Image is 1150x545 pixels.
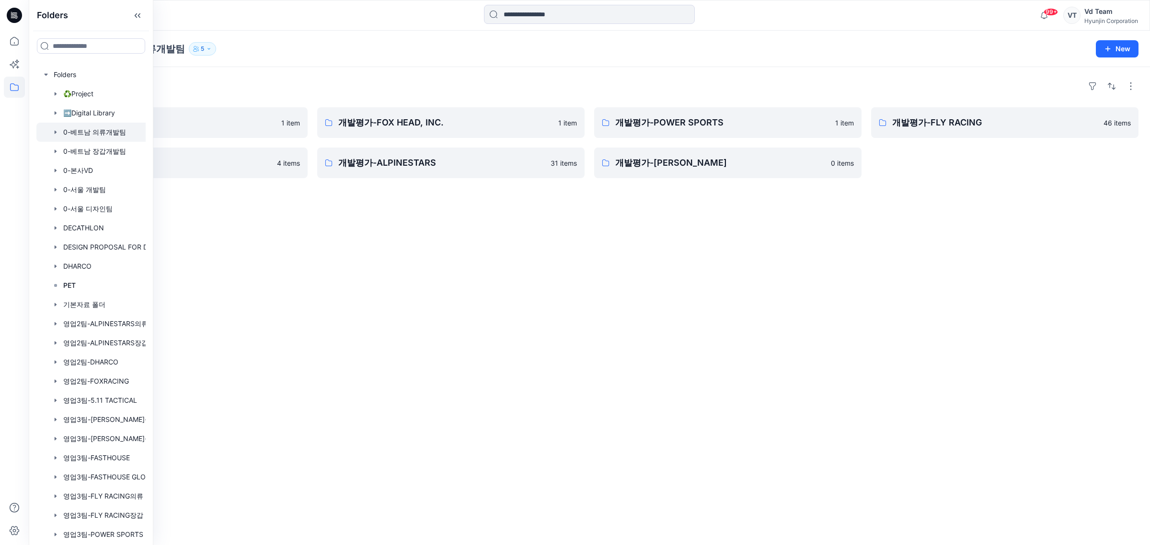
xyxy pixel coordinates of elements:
a: 개발평가-TLD4 items [40,148,308,178]
button: New [1096,40,1138,57]
p: 0 items [831,158,854,168]
p: 31 items [551,158,577,168]
a: 개발평가-FASTHOUSE1 item [40,107,308,138]
div: Vd Team [1084,6,1138,17]
p: 46 items [1104,118,1131,128]
button: 5 [189,42,216,56]
p: 5 [201,44,204,54]
p: 4 items [277,158,300,168]
p: PET [63,280,76,291]
span: 99+ [1044,8,1058,16]
p: 개발평가-FASTHOUSE [61,116,276,129]
a: 개발평가-FOX HEAD, INC.1 item [317,107,585,138]
p: 1 item [281,118,300,128]
a: 개발평가-[PERSON_NAME]0 items [594,148,862,178]
p: 개발평가-POWER SPORTS [615,116,829,129]
p: 개발평가-FOX HEAD, INC. [338,116,552,129]
div: VT [1063,7,1081,24]
div: Hyunjin Corporation [1084,17,1138,24]
p: 개발평가-FLY RACING [892,116,1098,129]
p: 개발평가-TLD [61,156,271,170]
a: 개발평가-FLY RACING46 items [871,107,1138,138]
p: 1 item [558,118,577,128]
a: 개발평가-ALPINESTARS31 items [317,148,585,178]
a: 개발평가-POWER SPORTS1 item [594,107,862,138]
p: 개발평가-ALPINESTARS [338,156,545,170]
p: 1 item [835,118,854,128]
p: 개발평가-[PERSON_NAME] [615,156,825,170]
